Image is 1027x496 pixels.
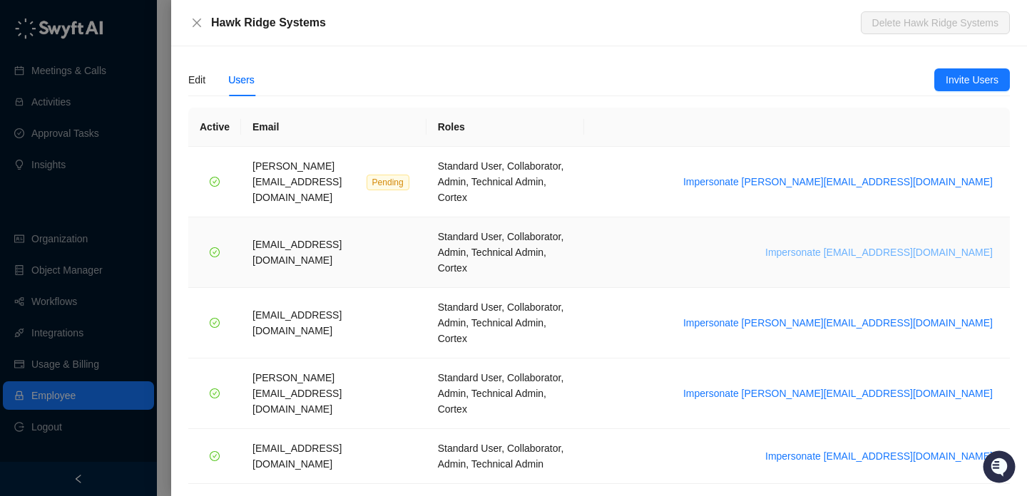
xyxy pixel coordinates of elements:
[188,14,205,31] button: Close
[760,448,998,465] button: Impersonate [EMAIL_ADDRESS][DOMAIN_NAME]
[252,309,342,336] span: [EMAIL_ADDRESS][DOMAIN_NAME]
[210,247,220,257] span: check-circle
[765,244,993,260] span: Impersonate [EMAIL_ADDRESS][DOMAIN_NAME]
[683,386,993,401] span: Impersonate [PERSON_NAME][EMAIL_ADDRESS][DOMAIN_NAME]
[14,57,260,80] p: Welcome 👋
[64,201,76,212] div: 📶
[934,68,1010,91] button: Invite Users
[14,80,260,103] h2: How can we help?
[678,385,998,402] button: Impersonate [PERSON_NAME][EMAIL_ADDRESS][DOMAIN_NAME]
[861,11,1010,34] button: Delete Hawk Ridge Systems
[78,200,110,214] span: Status
[426,217,584,288] td: Standard User, Collaborator, Admin, Technical Admin, Cortex
[58,194,116,219] a: 📶Status
[210,388,220,398] span: check-circle
[188,72,205,88] div: Edit
[210,318,220,328] span: check-circle
[426,429,584,484] td: Standard User, Collaborator, Admin, Technical Admin
[252,372,342,415] span: [PERSON_NAME][EMAIL_ADDRESS][DOMAIN_NAME]
[426,147,584,217] td: Standard User, Collaborator, Admin, Technical Admin, Cortex
[228,72,255,88] div: Users
[678,173,998,190] button: Impersonate [PERSON_NAME][EMAIL_ADDRESS][DOMAIN_NAME]
[981,449,1020,487] iframe: Open customer support
[211,14,861,31] div: Hawk Ridge Systems
[48,143,180,155] div: We're available if you need us!
[9,194,58,219] a: 📚Docs
[683,315,993,331] span: Impersonate [PERSON_NAME][EMAIL_ADDRESS][DOMAIN_NAME]
[210,451,220,461] span: check-circle
[14,201,26,212] div: 📚
[252,239,342,266] span: [EMAIL_ADDRESS][DOMAIN_NAME]
[760,244,998,261] button: Impersonate [EMAIL_ADDRESS][DOMAIN_NAME]
[14,129,40,155] img: 5124521997842_fc6d7dfcefe973c2e489_88.png
[426,108,584,147] th: Roles
[242,133,260,150] button: Start new chat
[946,72,998,88] span: Invite Users
[101,234,173,245] a: Powered byPylon
[241,108,426,147] th: Email
[678,314,998,331] button: Impersonate [PERSON_NAME][EMAIL_ADDRESS][DOMAIN_NAME]
[191,17,203,29] span: close
[48,129,234,143] div: Start new chat
[426,288,584,358] td: Standard User, Collaborator, Admin, Technical Admin, Cortex
[683,174,993,190] span: Impersonate [PERSON_NAME][EMAIL_ADDRESS][DOMAIN_NAME]
[765,448,993,464] span: Impersonate [EMAIL_ADDRESS][DOMAIN_NAME]
[188,108,241,147] th: Active
[252,160,342,203] span: [PERSON_NAME][EMAIL_ADDRESS][DOMAIN_NAME]
[367,175,409,190] span: Pending
[426,358,584,429] td: Standard User, Collaborator, Admin, Technical Admin, Cortex
[142,234,173,245] span: Pylon
[29,200,53,214] span: Docs
[252,443,342,470] span: [EMAIL_ADDRESS][DOMAIN_NAME]
[210,177,220,187] span: check-circle
[14,14,43,43] img: Swyft AI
